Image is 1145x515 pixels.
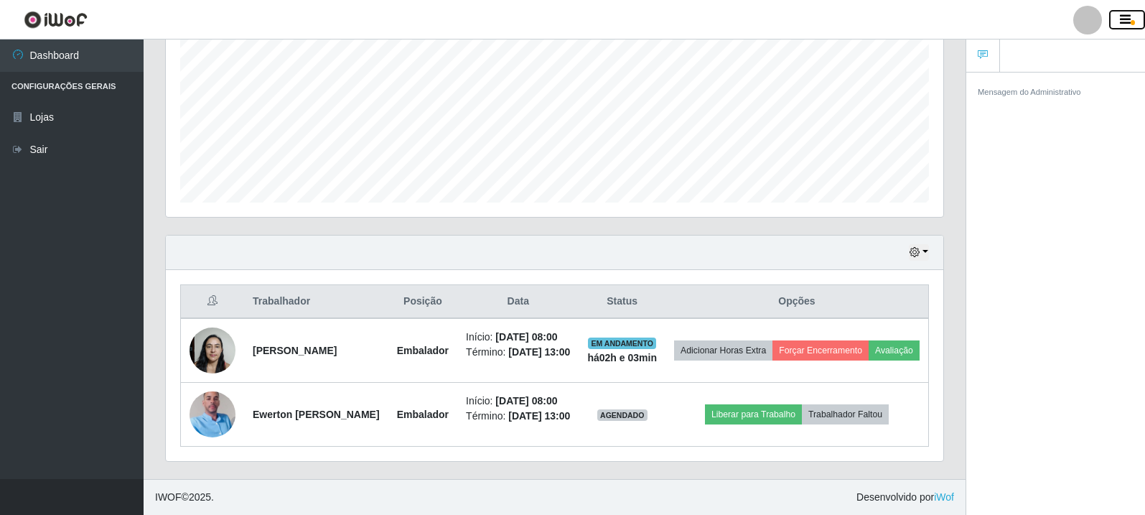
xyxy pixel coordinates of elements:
strong: Embalador [397,409,449,420]
strong: há 02 h e 03 min [587,352,657,363]
time: [DATE] 08:00 [495,395,557,407]
th: Status [579,285,665,319]
li: Início: [466,330,570,345]
span: IWOF [155,491,182,503]
strong: Embalador [397,345,449,356]
button: Trabalhador Faltou [802,404,889,424]
button: Liberar para Trabalho [705,404,802,424]
img: 1745875632441.jpeg [190,374,235,455]
button: Forçar Encerramento [772,340,869,361]
button: Avaliação [869,340,920,361]
li: Término: [466,409,570,424]
th: Trabalhador [244,285,388,319]
time: [DATE] 13:00 [508,346,570,358]
th: Data [457,285,579,319]
th: Opções [665,285,929,319]
small: Mensagem do Administrativo [978,88,1081,96]
li: Término: [466,345,570,360]
li: Início: [466,394,570,409]
img: CoreUI Logo [24,11,88,29]
strong: [PERSON_NAME] [253,345,337,356]
strong: Ewerton [PERSON_NAME] [253,409,380,420]
th: Posição [388,285,457,319]
time: [DATE] 08:00 [495,331,557,343]
span: AGENDADO [597,409,648,421]
span: EM ANDAMENTO [588,338,656,349]
a: iWof [934,491,954,503]
button: Adicionar Horas Extra [674,340,772,361]
span: Desenvolvido por [856,490,954,505]
span: © 2025 . [155,490,214,505]
time: [DATE] 13:00 [508,410,570,422]
img: 1736472567092.jpeg [190,320,235,381]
